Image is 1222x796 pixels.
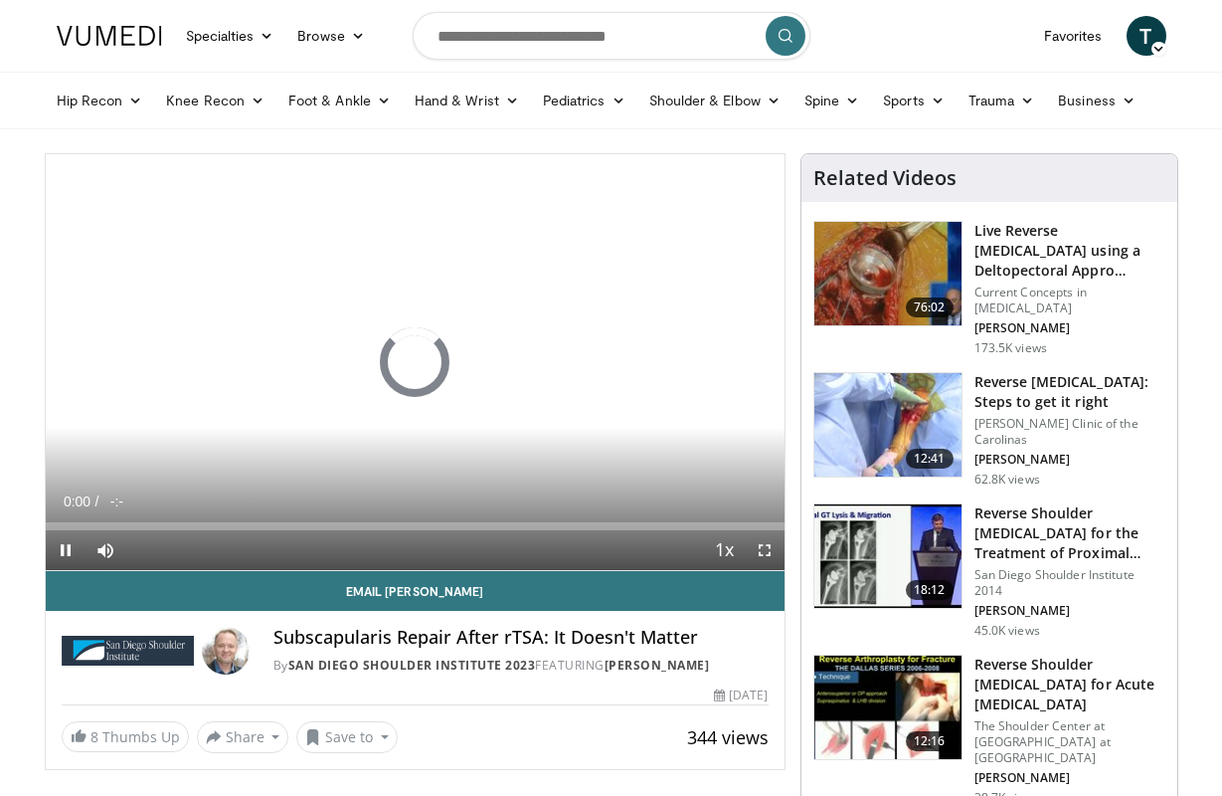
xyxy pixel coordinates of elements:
[871,81,957,120] a: Sports
[974,503,1165,563] h3: Reverse Shoulder [MEDICAL_DATA] for the Treatment of Proximal Humeral …
[814,222,961,325] img: 684033_3.png.150x105_q85_crop-smart_upscale.jpg
[906,580,954,600] span: 18:12
[974,770,1165,786] p: [PERSON_NAME]
[813,503,1165,639] a: 18:12 Reverse Shoulder [MEDICAL_DATA] for the Treatment of Proximal Humeral … San Diego Shoulder ...
[46,571,785,611] a: Email [PERSON_NAME]
[288,657,536,674] a: San Diego Shoulder Institute 2023
[814,656,961,759] img: butch_reverse_arthroplasty_3.png.150x105_q85_crop-smart_upscale.jpg
[1032,16,1115,56] a: Favorites
[974,623,1040,639] p: 45.0K views
[62,627,194,675] img: San Diego Shoulder Institute 2023
[705,530,745,570] button: Playback Rate
[957,81,1047,120] a: Trauma
[531,81,637,120] a: Pediatrics
[62,721,189,752] a: 8 Thumbs Up
[974,452,1165,468] p: [PERSON_NAME]
[605,657,710,674] a: [PERSON_NAME]
[974,416,1165,448] p: [PERSON_NAME] Clinic of the Carolinas
[687,725,769,749] span: 344 views
[95,494,99,509] span: /
[974,340,1047,356] p: 173.5K views
[974,221,1165,281] h3: Live Reverse [MEDICAL_DATA] using a Deltopectoral Appro…
[45,81,155,120] a: Hip Recon
[273,657,769,675] div: By FEATURING
[1046,81,1147,120] a: Business
[46,522,785,530] div: Progress Bar
[413,12,810,60] input: Search topics, interventions
[110,494,123,509] span: -:-
[637,81,792,120] a: Shoulder & Elbow
[714,687,768,704] div: [DATE]
[64,494,90,509] span: 0:00
[906,449,954,469] span: 12:41
[813,372,1165,488] a: 12:41 Reverse [MEDICAL_DATA]: Steps to get it right [PERSON_NAME] Clinic of the Carolinas [PERSON...
[1127,16,1166,56] a: T
[974,372,1165,412] h3: Reverse [MEDICAL_DATA]: Steps to get it right
[57,26,162,46] img: VuMedi Logo
[403,81,531,120] a: Hand & Wrist
[906,731,954,751] span: 12:16
[745,530,785,570] button: Fullscreen
[814,373,961,477] img: 326034_0000_1.png.150x105_q85_crop-smart_upscale.jpg
[974,320,1165,336] p: [PERSON_NAME]
[974,603,1165,619] p: [PERSON_NAME]
[296,721,398,753] button: Save to
[197,721,289,753] button: Share
[154,81,276,120] a: Knee Recon
[813,166,957,190] h4: Related Videos
[46,154,785,571] video-js: Video Player
[202,627,250,675] img: Avatar
[974,567,1165,599] p: San Diego Shoulder Institute 2014
[273,627,769,649] h4: Subscapularis Repair After rTSA: It Doesn't Matter
[906,298,954,317] span: 76:02
[974,655,1165,714] h3: Reverse Shoulder [MEDICAL_DATA] for Acute [MEDICAL_DATA]
[792,81,871,120] a: Spine
[813,221,1165,356] a: 76:02 Live Reverse [MEDICAL_DATA] using a Deltopectoral Appro… Current Concepts in [MEDICAL_DATA]...
[974,285,1165,316] p: Current Concepts in [MEDICAL_DATA]
[86,530,125,570] button: Mute
[276,81,403,120] a: Foot & Ankle
[974,718,1165,766] p: The Shoulder Center at [GEOGRAPHIC_DATA] at [GEOGRAPHIC_DATA]
[974,472,1040,488] p: 62.8K views
[90,727,98,746] span: 8
[46,530,86,570] button: Pause
[814,504,961,608] img: Q2xRg7exoPLTwO8X4xMDoxOjA4MTsiGN.150x105_q85_crop-smart_upscale.jpg
[285,16,377,56] a: Browse
[174,16,286,56] a: Specialties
